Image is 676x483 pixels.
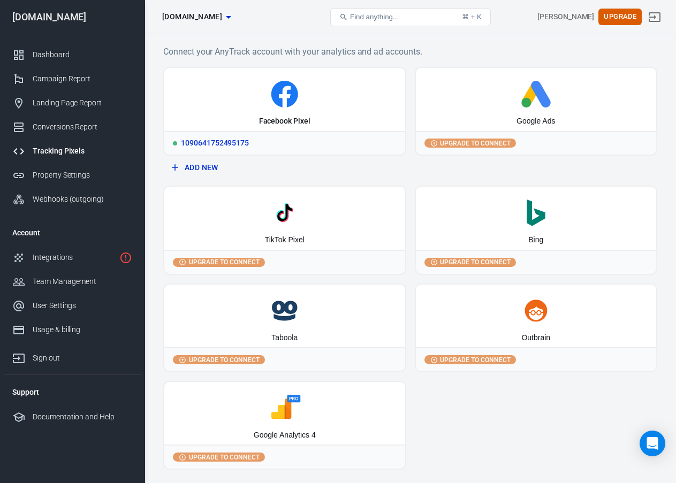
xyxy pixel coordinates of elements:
div: Outbrain [521,333,550,343]
a: Tracking Pixels [4,139,141,163]
a: User Settings [4,294,141,318]
li: Account [4,220,141,246]
a: Landing Page Report [4,91,141,115]
span: Upgrade to connect [187,355,262,365]
div: Usage & billing [33,324,132,335]
span: samcart.com [162,10,222,24]
div: Tracking Pixels [33,145,132,157]
div: Google Analytics 4 [254,430,316,441]
div: Team Management [33,276,132,287]
div: Dashboard [33,49,132,60]
div: ⌘ + K [462,13,482,21]
span: Find anything... [350,13,399,21]
a: Team Management [4,270,141,294]
button: Upgrade [598,9,642,25]
button: Google AdsUpgrade to connect [415,67,658,156]
a: Usage & billing [4,318,141,342]
a: Facebook PixelRunning1090641752495175 [163,67,406,156]
a: Campaign Report [4,67,141,91]
div: TikTok Pixel [265,235,305,246]
button: Add New [168,158,402,178]
div: Bing [528,235,543,246]
div: Integrations [33,252,115,263]
div: [DOMAIN_NAME] [4,12,141,22]
div: Account id: j9Cy1dVm [537,11,594,22]
button: TikTok PixelUpgrade to connect [163,186,406,274]
button: Find anything...⌘ + K [330,8,491,26]
a: Webhooks (outgoing) [4,187,141,211]
div: Taboola [271,333,298,343]
svg: 1 networks not verified yet [119,251,132,264]
a: Property Settings [4,163,141,187]
div: Open Intercom Messenger [640,431,665,456]
a: Sign out [642,4,667,30]
div: Campaign Report [33,73,132,85]
button: Google Analytics 4Upgrade to connect [163,381,406,470]
div: Landing Page Report [33,97,132,109]
div: 1090641752495175 [164,131,405,155]
span: Upgrade to connect [438,257,513,267]
div: Google Ads [517,116,555,127]
div: Sign out [33,352,132,364]
div: Conversions Report [33,121,132,133]
button: BingUpgrade to connect [415,186,658,274]
a: Integrations [4,246,141,270]
span: Running [173,141,177,145]
div: Property Settings [33,170,132,181]
a: Dashboard [4,43,141,67]
a: Conversions Report [4,115,141,139]
div: Facebook Pixel [259,116,310,127]
li: Support [4,379,141,405]
span: Upgrade to connect [438,139,513,148]
span: Upgrade to connect [187,453,262,462]
button: TaboolaUpgrade to connect [163,283,406,372]
div: Documentation and Help [33,411,132,423]
span: Upgrade to connect [438,355,513,365]
h6: Connect your AnyTrack account with your analytics and ad accounts. [163,45,657,58]
span: Upgrade to connect [187,257,262,267]
div: User Settings [33,300,132,311]
button: OutbrainUpgrade to connect [415,283,658,372]
div: Webhooks (outgoing) [33,194,132,205]
button: [DOMAIN_NAME] [158,7,235,27]
a: Sign out [4,342,141,370]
